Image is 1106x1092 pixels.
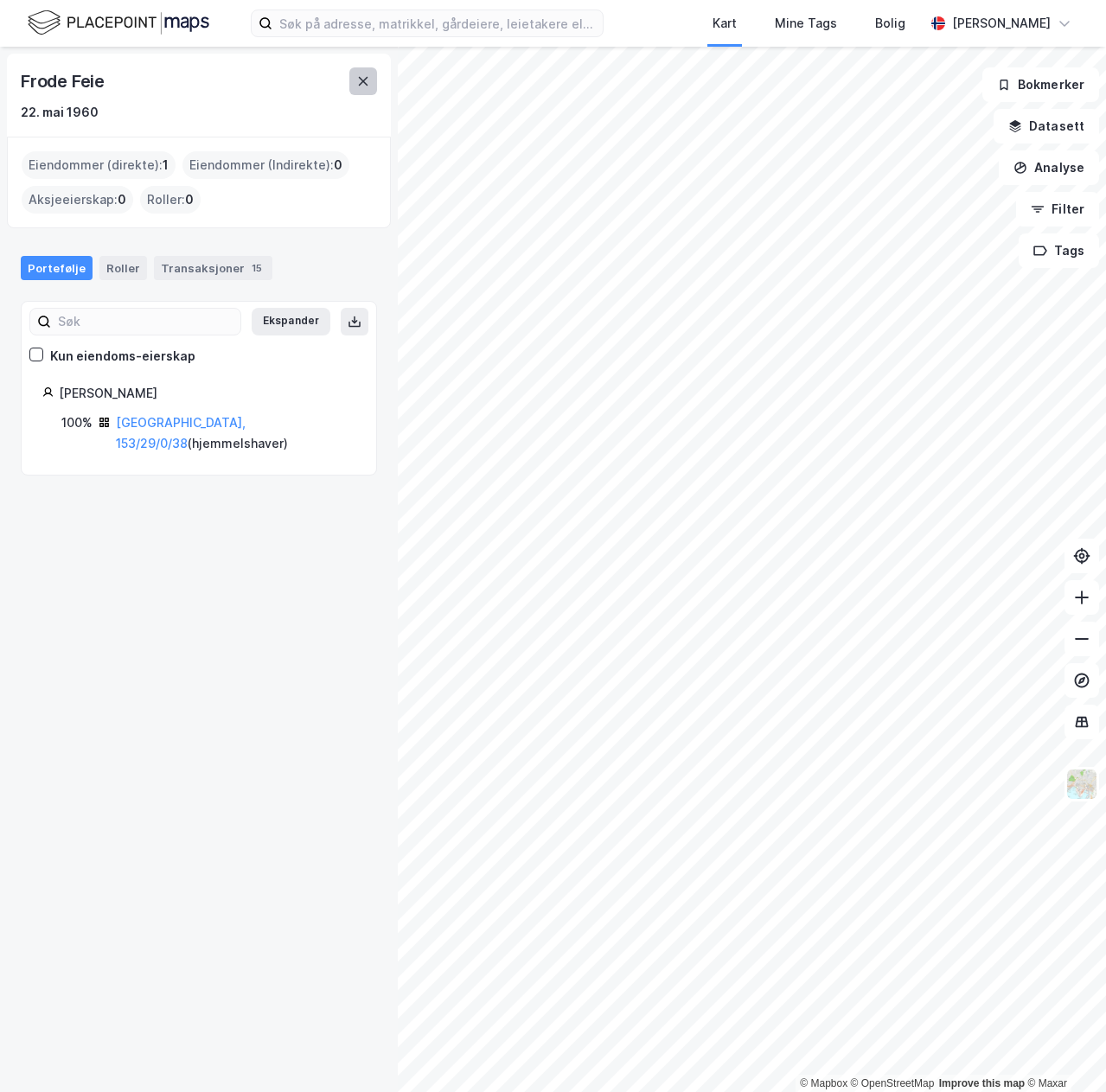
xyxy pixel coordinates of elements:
div: Portefølje [21,256,93,280]
input: Søk på adresse, matrikkel, gårdeiere, leietakere eller personer [272,10,603,36]
div: Transaksjoner [154,256,272,280]
div: Eiendommer (Indirekte) : [182,151,349,179]
div: Mine Tags [775,13,837,34]
span: 1 [163,155,169,176]
div: 15 [248,259,265,277]
a: [GEOGRAPHIC_DATA], 153/29/0/38 [116,415,246,450]
button: Analyse [999,150,1099,185]
a: Mapbox [800,1077,847,1089]
div: Aksjeeierskap : [22,186,133,214]
div: Kart [713,13,737,34]
span: 0 [118,189,126,210]
div: Kun eiendoms-eierskap [50,346,195,367]
span: 0 [334,155,342,176]
div: [PERSON_NAME] [952,13,1051,34]
button: Ekspander [252,308,330,335]
input: Søk [51,309,240,335]
button: Bokmerker [982,67,1099,102]
div: 100% [61,412,93,433]
button: Tags [1019,233,1099,268]
a: OpenStreetMap [851,1077,935,1089]
div: Roller : [140,186,201,214]
div: 22. mai 1960 [21,102,99,123]
button: Filter [1016,192,1099,227]
a: Improve this map [939,1077,1025,1089]
span: 0 [185,189,194,210]
div: Eiendommer (direkte) : [22,151,176,179]
button: Datasett [994,109,1099,144]
div: Kontrollprogram for chat [1020,1009,1106,1092]
img: logo.f888ab2527a4732fd821a326f86c7f29.svg [28,8,209,38]
iframe: Chat Widget [1020,1009,1106,1092]
div: ( hjemmelshaver ) [116,412,355,454]
div: [PERSON_NAME] [59,383,355,404]
div: Roller [99,256,147,280]
img: Z [1065,768,1098,801]
div: Frode Feie [21,67,108,95]
div: Bolig [875,13,905,34]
